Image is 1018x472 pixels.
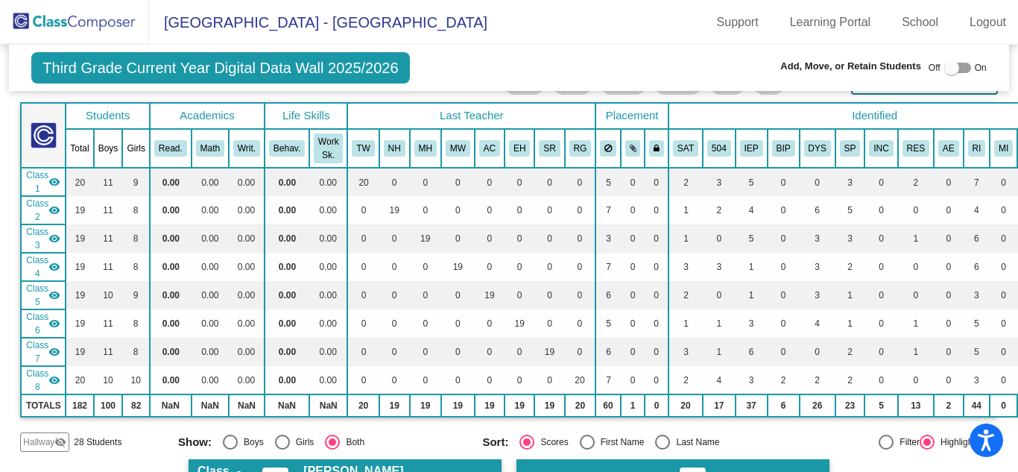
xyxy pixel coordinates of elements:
[800,196,835,224] td: 6
[21,196,66,224] td: Nina Hollingsworth - 302
[595,253,621,281] td: 7
[475,338,505,366] td: 0
[780,59,921,74] span: Add, Move, or Retain Students
[229,281,265,309] td: 0.00
[864,168,897,196] td: 0
[668,224,703,253] td: 1
[938,140,959,157] button: AE
[964,129,990,168] th: Reading Intervention Pull-out
[48,346,60,358] mat-icon: visibility
[265,196,309,224] td: 0.00
[645,224,668,253] td: 0
[994,140,1013,157] button: MI
[902,140,929,157] button: RES
[505,338,534,366] td: 0
[233,140,260,157] button: Writ.
[800,338,835,366] td: 0
[736,224,768,253] td: 5
[269,140,305,157] button: Behav.
[26,339,48,365] span: Class 7
[964,253,990,281] td: 6
[835,196,865,224] td: 5
[192,309,229,338] td: 0.00
[565,168,596,196] td: 0
[621,196,645,224] td: 0
[48,261,60,273] mat-icon: visibility
[703,338,736,366] td: 1
[347,129,379,168] th: Tanya Whitehead
[703,168,736,196] td: 3
[265,253,309,281] td: 0.00
[379,253,410,281] td: 0
[645,338,668,366] td: 0
[534,338,564,366] td: 19
[21,281,66,309] td: Anna Custer - 309
[565,281,596,309] td: 0
[565,338,596,366] td: 0
[192,168,229,196] td: 0.00
[66,281,93,309] td: 19
[410,281,441,309] td: 0
[192,253,229,281] td: 0.00
[898,253,934,281] td: 0
[505,129,534,168] th: Erica Hernandez
[534,168,564,196] td: 0
[539,140,560,157] button: SR
[964,196,990,224] td: 4
[934,281,964,309] td: 0
[645,309,668,338] td: 0
[565,253,596,281] td: 0
[48,289,60,301] mat-icon: visibility
[352,140,374,157] button: TW
[645,253,668,281] td: 0
[990,338,1017,366] td: 0
[229,224,265,253] td: 0.00
[379,129,410,168] th: Nina Hollingsworth
[309,253,347,281] td: 0.00
[150,281,192,309] td: 0.00
[94,366,123,394] td: 10
[150,309,192,338] td: 0.00
[475,253,505,281] td: 0
[379,168,410,196] td: 0
[122,196,150,224] td: 8
[964,309,990,338] td: 5
[154,140,187,157] button: Read.
[265,103,347,129] th: Life Skills
[410,196,441,224] td: 0
[668,338,703,366] td: 3
[314,133,343,163] button: Work Sk.
[595,168,621,196] td: 5
[122,253,150,281] td: 8
[703,224,736,253] td: 0
[94,309,123,338] td: 11
[990,281,1017,309] td: 0
[229,309,265,338] td: 0.00
[804,140,831,157] button: DYS
[736,168,768,196] td: 5
[645,196,668,224] td: 0
[48,318,60,330] mat-icon: visibility
[26,254,48,280] span: Class 4
[66,366,93,394] td: 20
[990,224,1017,253] td: 0
[347,224,379,253] td: 0
[800,309,835,338] td: 4
[410,309,441,338] td: 0
[768,338,800,366] td: 0
[265,338,309,366] td: 0.00
[964,281,990,309] td: 3
[505,224,534,253] td: 0
[534,253,564,281] td: 0
[94,281,123,309] td: 10
[768,168,800,196] td: 0
[26,169,48,195] span: Class 1
[441,129,475,168] th: Melissa Ward
[229,168,265,196] td: 0.00
[569,140,592,157] button: RG
[934,253,964,281] td: 0
[898,168,934,196] td: 2
[898,309,934,338] td: 1
[21,309,66,338] td: Erica Hernandez - 307
[736,281,768,309] td: 1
